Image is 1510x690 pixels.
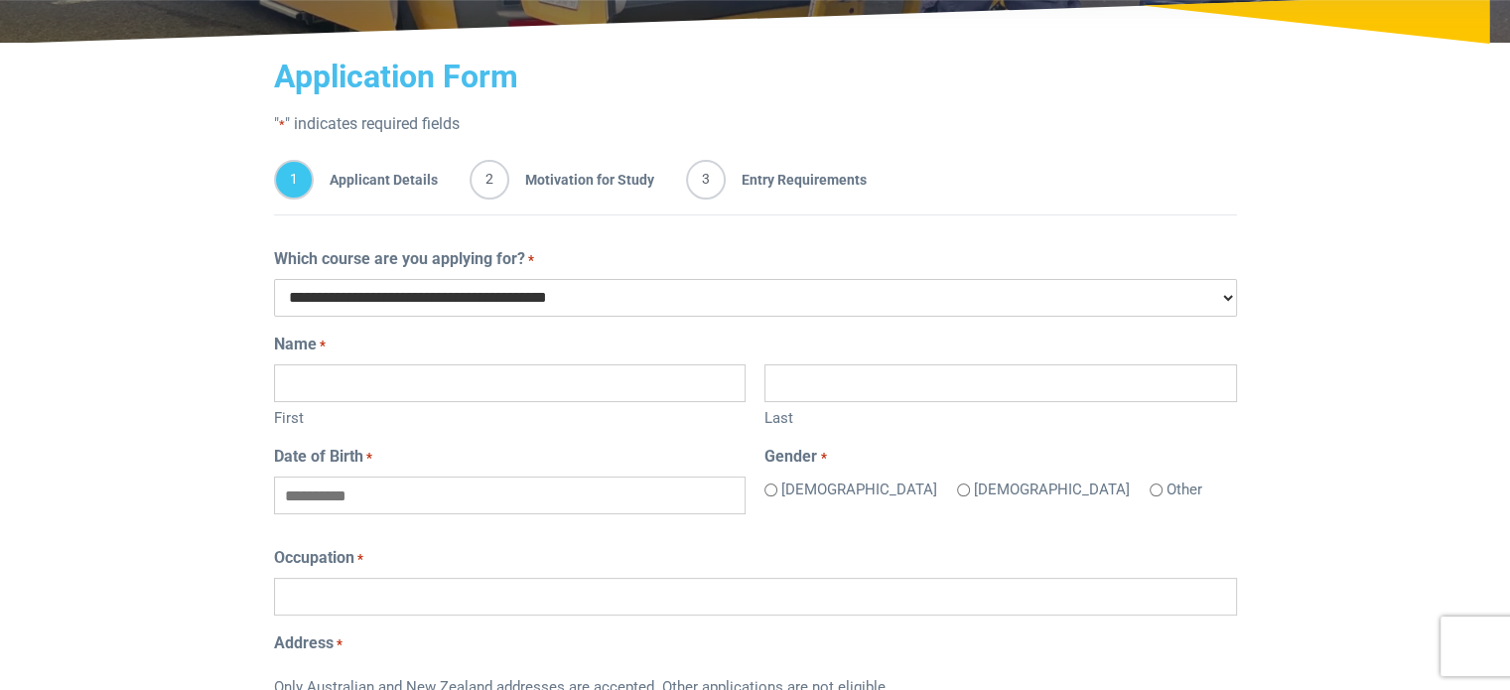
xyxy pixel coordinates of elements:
[974,479,1130,501] label: [DEMOGRAPHIC_DATA]
[764,402,1236,430] label: Last
[726,160,867,200] span: Entry Requirements
[274,58,1237,95] h2: Application Form
[274,160,314,200] span: 1
[470,160,509,200] span: 2
[274,402,746,430] label: First
[274,112,1237,136] p: " " indicates required fields
[274,247,534,271] label: Which course are you applying for?
[509,160,654,200] span: Motivation for Study
[274,445,372,469] label: Date of Birth
[274,333,1237,356] legend: Name
[764,445,1236,469] legend: Gender
[314,160,438,200] span: Applicant Details
[274,631,1237,655] legend: Address
[686,160,726,200] span: 3
[274,546,363,570] label: Occupation
[1167,479,1202,501] label: Other
[781,479,937,501] label: [DEMOGRAPHIC_DATA]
